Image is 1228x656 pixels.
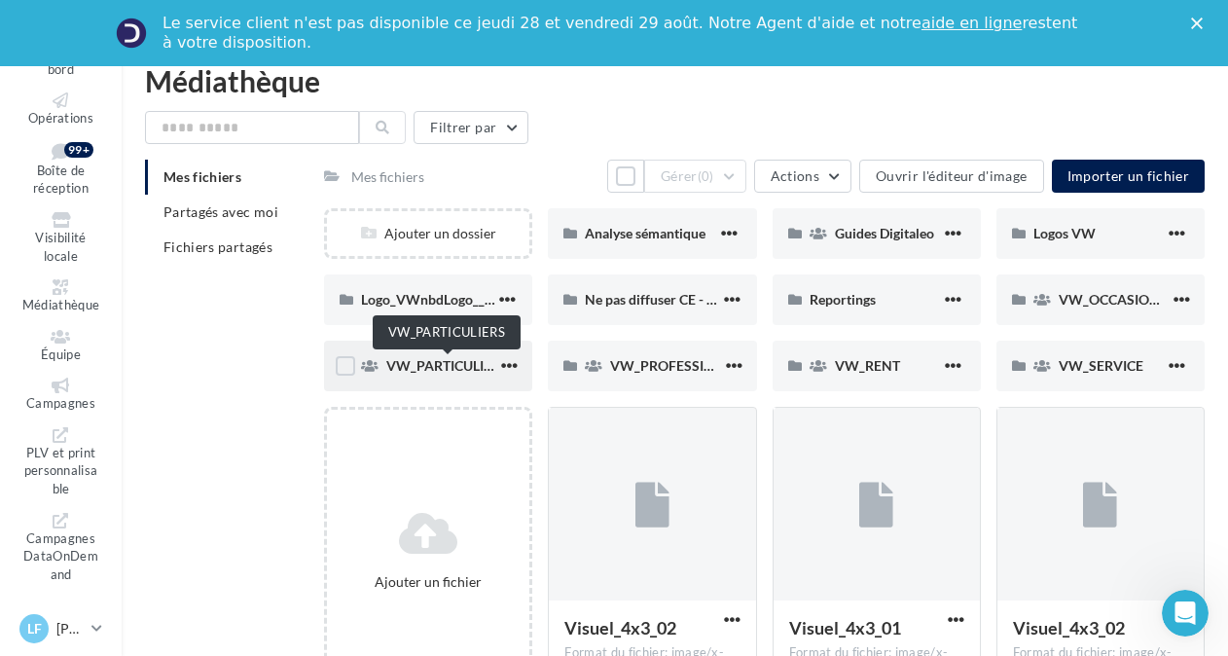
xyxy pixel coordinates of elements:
[585,291,820,308] span: Ne pas diffuser CE - Vignette operation
[754,160,851,193] button: Actions
[16,275,106,317] a: Médiathèque
[1162,590,1209,637] iframe: Intercom live chat
[16,610,106,647] a: LF [PERSON_NAME]
[414,111,528,144] button: Filtrer par
[35,230,86,264] span: Visibilité locale
[1013,617,1125,638] span: Visuel_4x3_02
[22,297,100,312] span: Médiathèque
[116,18,147,49] img: Profile image for Service-Client
[16,374,106,416] a: Campagnes
[16,325,106,367] a: Équipe
[1033,225,1096,241] span: Logos VW
[16,208,106,268] a: Visibilité locale
[789,617,901,638] span: Visuel_4x3_01
[386,357,508,374] span: VW_PARTICULIERS
[23,530,98,582] span: Campagnes DataOnDemand
[64,142,93,158] div: 99+
[27,619,42,638] span: LF
[16,509,106,587] a: Campagnes DataOnDemand
[33,163,89,197] span: Boîte de réception
[859,160,1043,193] button: Ouvrir l'éditeur d'image
[24,445,98,496] span: PLV et print personnalisable
[163,168,241,185] span: Mes fichiers
[373,315,521,349] div: VW_PARTICULIERS
[1052,160,1206,193] button: Importer un fichier
[564,617,676,638] span: Visuel_4x3_02
[1067,167,1190,184] span: Importer un fichier
[29,43,91,77] span: Tableau de bord
[835,225,934,241] span: Guides Digitaleo
[163,203,278,220] span: Partagés avec moi
[26,395,95,411] span: Campagnes
[585,225,705,241] span: Analyse sémantique
[16,89,106,130] a: Opérations
[145,66,1205,95] div: Médiathèque
[1191,18,1210,29] div: Fermer
[16,138,106,200] a: Boîte de réception 99+
[41,346,81,362] span: Équipe
[163,14,1081,53] div: Le service client n'est pas disponible ce jeudi 28 et vendredi 29 août. Notre Agent d'aide et not...
[771,167,819,184] span: Actions
[835,357,900,374] span: VW_RENT
[335,572,522,592] div: Ajouter un fichier
[28,110,93,126] span: Opérations
[327,224,529,243] div: Ajouter un dossier
[56,619,84,638] p: [PERSON_NAME]
[1059,357,1143,374] span: VW_SERVICE
[610,357,758,374] span: VW_PROFESSIONNELS
[361,291,723,308] span: Logo_VWnbdLogo__QUI A MIS DES FICHIERS_Merci_Claire
[16,423,106,501] a: PLV et print personnalisable
[351,167,424,187] div: Mes fichiers
[810,291,876,308] span: Reportings
[698,168,714,184] span: (0)
[921,14,1022,32] a: aide en ligne
[163,238,272,255] span: Fichiers partagés
[644,160,746,193] button: Gérer(0)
